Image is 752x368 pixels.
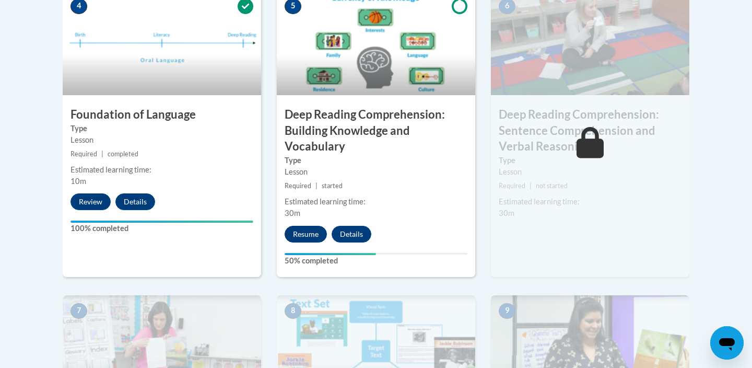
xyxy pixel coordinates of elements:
[70,164,253,176] div: Estimated learning time:
[70,221,253,223] div: Your progress
[285,255,467,267] label: 50% completed
[499,166,681,178] div: Lesson
[285,155,467,166] label: Type
[499,182,525,190] span: Required
[277,107,475,155] h3: Deep Reading Comprehension: Building Knowledge and Vocabulary
[285,303,301,319] span: 8
[70,193,111,210] button: Review
[115,193,155,210] button: Details
[70,303,87,319] span: 7
[285,166,467,178] div: Lesson
[101,150,103,158] span: |
[70,134,253,146] div: Lesson
[285,226,327,243] button: Resume
[536,182,568,190] span: not started
[499,209,514,217] span: 30m
[332,226,371,243] button: Details
[70,123,253,134] label: Type
[491,107,689,155] h3: Deep Reading Comprehension: Sentence Comprehension and Verbal Reasoning
[285,253,376,255] div: Your progress
[315,182,318,190] span: |
[285,209,300,217] span: 30m
[70,177,86,186] span: 10m
[285,196,467,208] div: Estimated learning time:
[499,155,681,166] label: Type
[499,303,515,319] span: 9
[285,182,311,190] span: Required
[70,223,253,234] label: 100% completed
[63,107,261,123] h3: Foundation of Language
[530,182,532,190] span: |
[322,182,343,190] span: started
[70,150,97,158] span: Required
[108,150,138,158] span: completed
[710,326,744,360] iframe: Button to launch messaging window
[499,196,681,208] div: Estimated learning time:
